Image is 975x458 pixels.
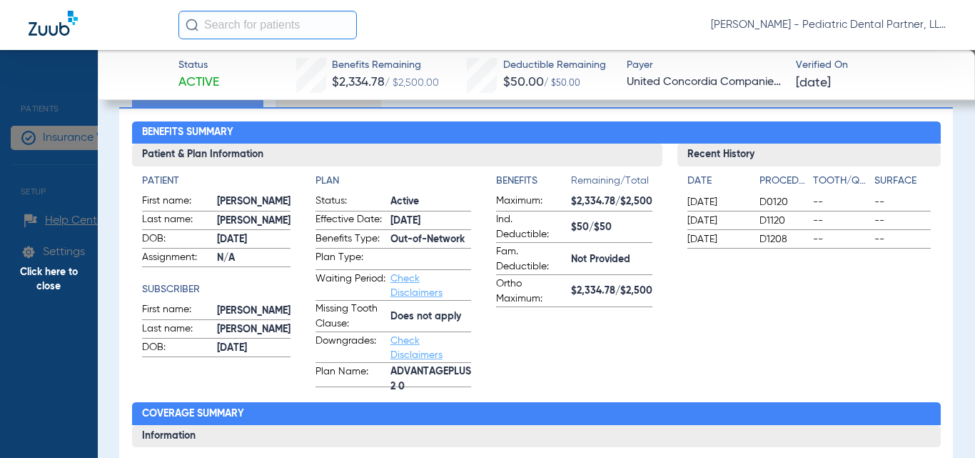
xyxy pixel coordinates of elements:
[186,19,198,31] img: Search Icon
[496,174,571,194] app-breakdown-title: Benefits
[390,274,443,298] a: Check Disclaimers
[571,174,652,194] span: Remaining/Total
[813,174,869,189] h4: Tooth/Quad
[796,74,831,92] span: [DATE]
[217,194,291,209] span: [PERSON_NAME]
[390,194,471,209] span: Active
[687,174,747,189] h4: Date
[874,214,931,228] span: --
[217,322,291,337] span: [PERSON_NAME]
[544,79,580,88] span: / $50.00
[571,194,652,209] span: $2,334.78/$2,500
[390,309,471,324] span: Does not apply
[571,284,652,299] span: $2,334.78/$2,500
[503,76,544,89] span: $50.00
[132,121,941,144] h2: Benefits Summary
[217,214,291,229] span: [PERSON_NAME]
[178,11,357,39] input: Search for patients
[132,402,941,425] h2: Coverage Summary
[315,250,385,269] span: Plan Type:
[759,195,809,209] span: D0120
[390,372,471,387] span: ADVANTAGEPLUS 2 0
[904,389,975,458] iframe: Chat Widget
[315,334,385,362] span: Downgrades:
[496,244,566,274] span: Fam. Deductible:
[29,11,78,36] img: Zuub Logo
[142,340,212,357] span: DOB:
[874,232,931,247] span: --
[813,232,869,247] span: --
[813,214,869,228] span: --
[627,58,783,73] span: Payer
[759,232,809,247] span: D1208
[142,322,212,339] span: Last name:
[142,212,212,229] span: Last name:
[315,232,385,249] span: Benefits Type:
[390,336,443,360] a: Check Disclaimers
[874,174,931,189] h4: Surface
[332,58,439,73] span: Benefits Remaining
[315,194,385,211] span: Status:
[796,58,952,73] span: Verified On
[315,302,385,332] span: Missing Tooth Clause:
[390,232,471,247] span: Out-of-Network
[496,212,566,242] span: Ind. Deductible:
[142,232,212,249] span: DOB:
[178,74,219,91] span: Active
[315,272,385,300] span: Waiting Period:
[496,277,566,307] span: Ortho Maximum:
[315,364,385,387] span: Plan Name:
[627,74,783,91] span: United Concordia Companies, Inc.
[315,174,471,189] h4: Plan
[132,144,662,166] h3: Patient & Plan Information
[874,174,931,194] app-breakdown-title: Surface
[711,18,946,32] span: [PERSON_NAME] - Pediatric Dental Partner, LLP
[315,212,385,229] span: Effective Date:
[813,195,869,209] span: --
[142,250,212,267] span: Assignment:
[332,76,385,89] span: $2,334.78
[142,174,291,189] h4: Patient
[687,195,747,209] span: [DATE]
[132,425,941,448] h3: Information
[759,214,809,228] span: D1120
[178,58,219,73] span: Status
[571,252,652,267] span: Not Provided
[496,174,571,189] h4: Benefits
[142,194,212,211] span: First name:
[142,302,212,319] span: First name:
[677,144,941,166] h3: Recent History
[217,232,291,247] span: [DATE]
[571,220,652,235] span: $50/$50
[503,58,606,73] span: Deductible Remaining
[759,174,809,194] app-breakdown-title: Procedure
[217,304,291,319] span: [PERSON_NAME]
[687,174,747,194] app-breakdown-title: Date
[385,78,439,88] span: / $2,500.00
[874,195,931,209] span: --
[390,214,471,229] span: [DATE]
[217,341,291,356] span: [DATE]
[142,282,291,297] h4: Subscriber
[813,174,869,194] app-breakdown-title: Tooth/Quad
[759,174,809,189] h4: Procedure
[217,251,291,266] span: N/A
[687,232,747,247] span: [DATE]
[496,194,566,211] span: Maximum:
[687,214,747,228] span: [DATE]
